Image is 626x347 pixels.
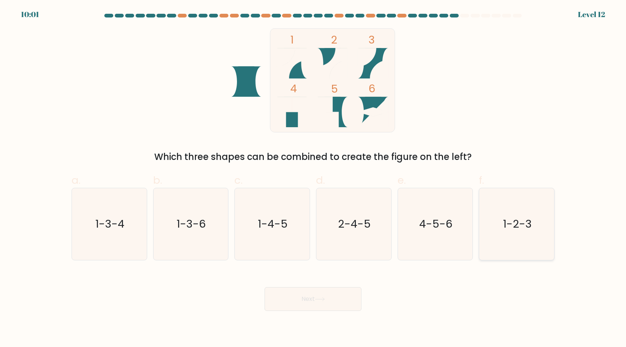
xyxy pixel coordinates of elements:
span: f. [479,173,484,187]
text: 1-3-4 [95,217,124,232]
text: 1-2-3 [503,217,532,232]
tspan: 3 [369,32,375,47]
div: 10:01 [21,9,39,20]
span: d. [316,173,325,187]
text: 1-3-6 [177,217,206,232]
text: 4-5-6 [419,217,452,232]
tspan: 5 [331,81,338,96]
span: e. [398,173,406,187]
tspan: 1 [290,32,294,47]
span: c. [234,173,243,187]
tspan: 4 [290,81,297,96]
tspan: 6 [369,81,375,96]
tspan: 2 [331,32,337,47]
span: b. [153,173,162,187]
text: 2-4-5 [338,217,371,232]
button: Next [265,287,361,311]
span: a. [72,173,80,187]
text: 1-4-5 [258,217,288,232]
div: Level 12 [578,9,605,20]
div: Which three shapes can be combined to create the figure on the left? [76,150,550,164]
